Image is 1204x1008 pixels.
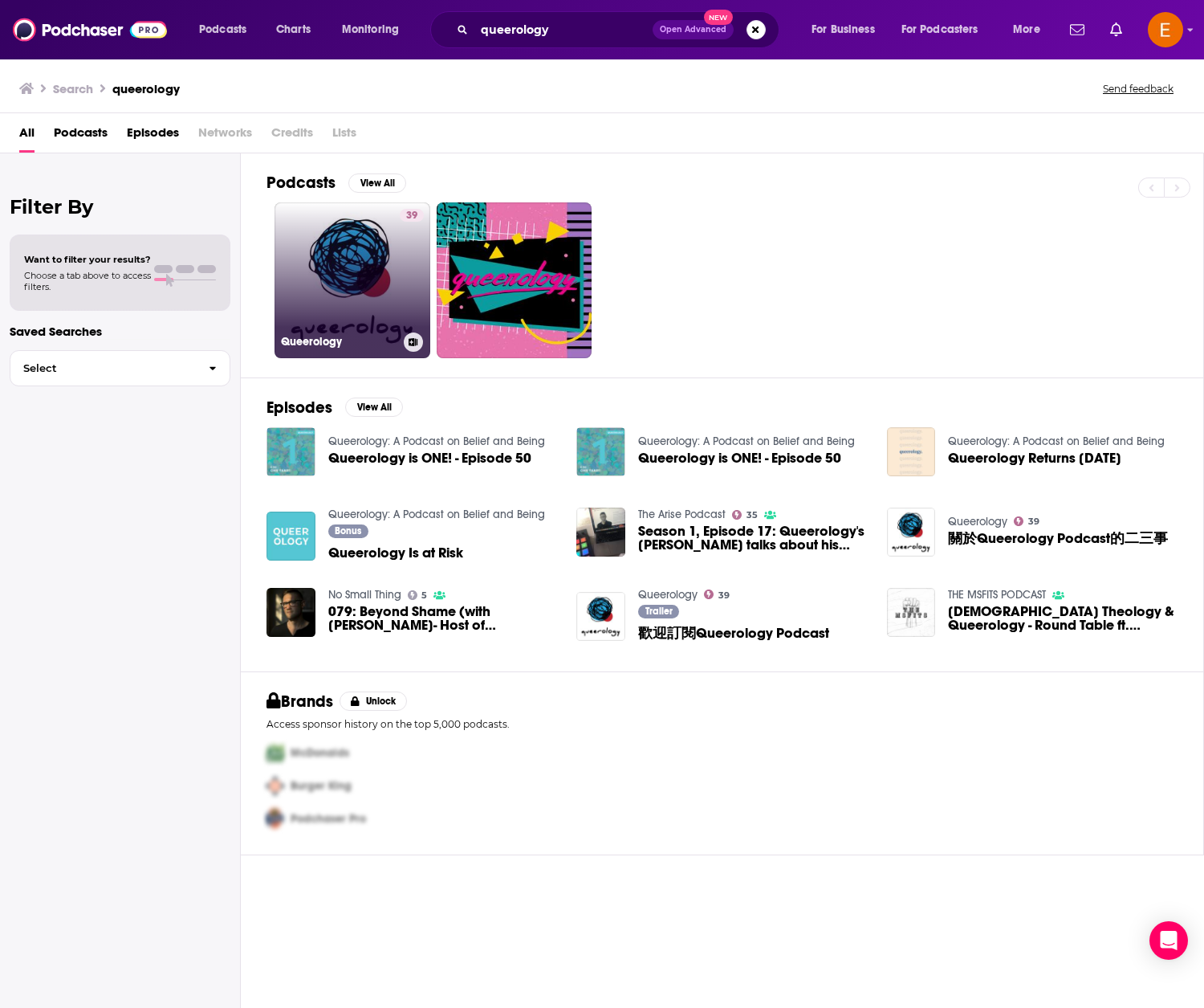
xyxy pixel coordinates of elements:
img: Season 1, Episode 17: Queerology's Matthias Roberts talks about his book Beyond Shame which talks... [576,508,625,557]
a: 39 [1014,516,1039,526]
img: 關於Queerology Podcast的二三事 [887,508,936,557]
a: Queerology is ONE! - Episode 50 [328,451,531,465]
a: Queerology Is at Risk [328,546,463,560]
span: Trailer [645,606,673,616]
a: Queerology: A Podcast on Belief and Being [948,435,1165,448]
a: Show notifications dropdown [1064,16,1091,43]
img: 歡迎訂閱Queerology Podcast [576,592,625,641]
span: Want to filter your results? [24,254,151,265]
button: View All [348,173,406,193]
span: Queerology Returns [DATE] [948,451,1121,465]
span: Podchaser Pro [291,812,366,826]
h2: Filter By [10,195,230,218]
button: open menu [1002,17,1060,43]
span: Season 1, Episode 17: Queerology's [PERSON_NAME] talks about his book Beyond Shame which talks ab... [638,524,868,552]
span: 39 [406,208,417,224]
h2: Episodes [266,398,332,418]
img: First Pro Logo [260,737,291,769]
p: Access sponsor history on the top 5,000 podcasts. [266,718,1178,730]
span: 39 [718,592,730,599]
button: open menu [188,17,267,43]
button: open menu [331,17,420,43]
a: 39 [704,590,730,599]
a: All [19,120,35,153]
span: Charts [276,18,311,41]
button: Show profile menu [1148,12,1183,47]
a: PodcastsView All [266,173,406,193]
button: Select [10,350,230,386]
a: Charts [266,17,320,43]
span: Networks [198,120,252,153]
div: Open Intercom Messenger [1149,921,1188,960]
a: Show notifications dropdown [1104,16,1129,43]
h2: Podcasts [266,173,336,193]
span: Credits [271,120,313,153]
a: Queerology Returns March 24 [887,427,936,476]
a: Queerology Returns March 24 [948,451,1121,465]
span: [DEMOGRAPHIC_DATA] Theology & Queerology - Round Table ft. [PERSON_NAME] [948,605,1178,632]
img: Podchaser - Follow, Share and Rate Podcasts [13,14,167,45]
img: Queerology Is at Risk [266,512,315,561]
a: 關於Queerology Podcast的二三事 [948,532,1168,545]
img: 079: Beyond Shame (with Matthias Roberts- Host of Queerology) [266,588,315,637]
img: Second Pro Logo [260,769,291,802]
span: Episodes [127,120,179,153]
a: The Arise Podcast [638,508,726,521]
img: Third Pro Logo [260,802,291,835]
a: THE MSFITS PODCAST [948,588,1046,602]
button: open menu [891,17,1002,43]
span: 35 [746,512,758,519]
h3: Search [53,81,93,96]
span: More [1013,18,1040,41]
a: Queer Theology & Queerology - Round Table ft. Matthias Roberts [948,605,1178,632]
h3: Queerology [281,335,397,349]
span: 079: Beyond Shame (with [PERSON_NAME]- Host of Queerology) [328,605,558,632]
a: 39 [400,209,424,222]
span: Open Advanced [660,26,726,34]
a: Queerology: A Podcast on Belief and Being [328,435,545,448]
a: Season 1, Episode 17: Queerology's Matthias Roberts talks about his book Beyond Shame which talks... [638,524,868,552]
a: Queerology: A Podcast on Belief and Being [328,508,545,521]
a: 39Queerology [275,202,430,358]
a: 35 [732,510,758,520]
p: Saved Searches [10,324,230,339]
a: Queerology [638,588,698,602]
a: 歡迎訂閱Queerology Podcast [638,626,829,640]
a: Queerology: A Podcast on Belief and Being [638,435,855,448]
img: Queerology is ONE! - Episode 50 [266,427,315,476]
a: Podcasts [54,120,108,153]
a: Queerology is ONE! - Episode 50 [576,427,625,476]
img: User Profile [1148,12,1183,47]
div: Search podcasts, credits, & more... [445,11,795,48]
span: Bonus [335,526,361,536]
a: Queerology [948,515,1007,528]
button: View All [345,398,403,417]
input: Search podcasts, credits, & more... [474,17,653,43]
span: Podcasts [199,18,246,41]
h2: Brands [266,692,333,712]
h3: queerology [112,81,180,96]
span: New [704,10,733,25]
a: Queerology is ONE! - Episode 50 [638,451,841,465]
a: Queer Theology & Queerology - Round Table ft. Matthias Roberts [887,588,936,637]
span: For Podcasters [901,18,978,41]
button: Open AdvancedNew [653,20,734,39]
span: Burger King [291,779,352,793]
span: Select [10,363,196,373]
span: 5 [421,592,427,599]
span: Monitoring [342,18,399,41]
span: Choose a tab above to access filters. [24,270,151,292]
